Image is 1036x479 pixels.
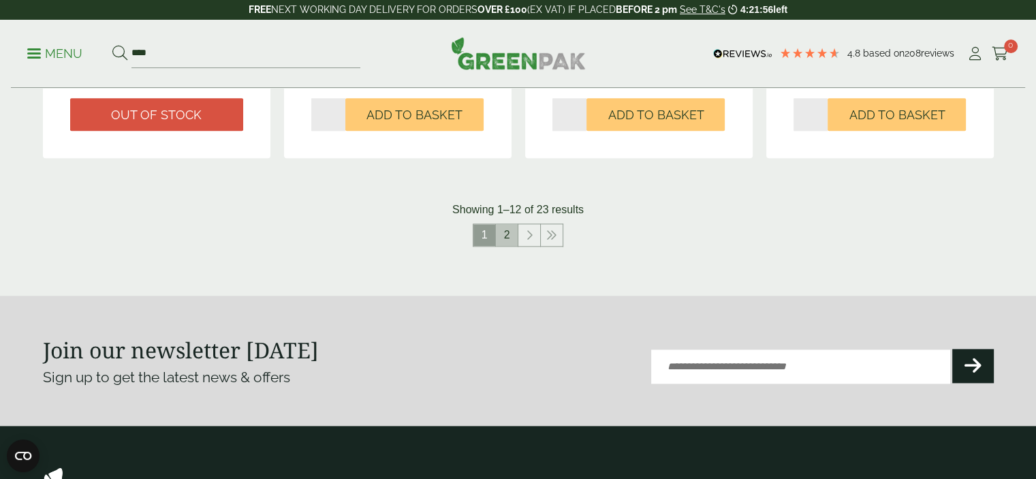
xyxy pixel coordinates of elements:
[27,46,82,59] a: Menu
[608,108,704,123] span: Add to Basket
[451,37,586,69] img: GreenPak Supplies
[7,439,40,472] button: Open CMP widget
[992,47,1009,61] i: Cart
[967,47,984,61] i: My Account
[849,108,945,123] span: Add to Basket
[473,224,495,246] span: 1
[713,49,772,59] img: REVIEWS.io
[586,98,725,131] button: Add to Basket
[249,4,271,15] strong: FREE
[616,4,677,15] strong: BEFORE 2 pm
[27,46,82,62] p: Menu
[43,367,471,388] p: Sign up to get the latest news & offers
[828,98,966,131] button: Add to Basket
[905,48,921,59] span: 208
[779,47,841,59] div: 4.79 Stars
[992,44,1009,64] a: 0
[70,98,243,131] a: Out of stock
[43,335,319,365] strong: Join our newsletter [DATE]
[1004,40,1018,53] span: 0
[921,48,954,59] span: reviews
[111,108,202,123] span: Out of stock
[452,202,584,218] p: Showing 1–12 of 23 results
[680,4,725,15] a: See T&C's
[496,224,518,246] a: 2
[477,4,527,15] strong: OVER £100
[847,48,863,59] span: 4.8
[366,108,462,123] span: Add to Basket
[863,48,905,59] span: Based on
[773,4,787,15] span: left
[345,98,484,131] button: Add to Basket
[740,4,773,15] span: 4:21:56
